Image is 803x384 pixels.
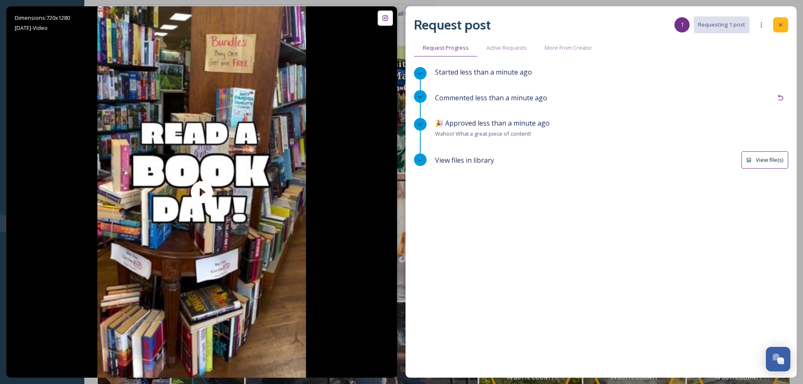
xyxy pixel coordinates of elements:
[435,118,550,128] span: 🎉 Approved less than a minute ago
[694,16,749,33] button: Requesting 1 post
[486,44,527,52] span: Active Requests
[15,24,48,32] span: [DATE] - Video
[97,6,306,378] img: thumbnail
[766,347,790,371] button: Open Chat
[15,14,70,21] span: Dimensions: 720 x 1280
[545,44,592,52] span: More From Creator
[414,15,491,35] h2: Request post
[435,130,531,137] span: Wahoo! What a great piece of content!
[423,44,469,52] span: Request Progress
[681,21,684,29] span: 1
[435,67,532,77] span: Started less than a minute ago
[435,155,494,165] span: View files in library
[435,93,547,102] span: Commented less than a minute ago
[741,151,788,169] button: View file(s)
